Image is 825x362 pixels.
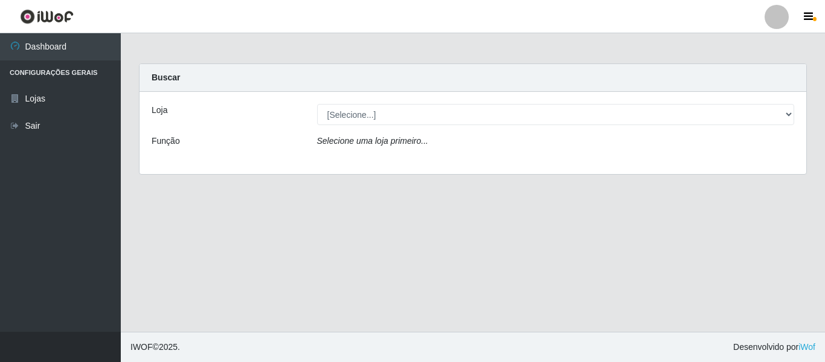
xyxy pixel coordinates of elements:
span: IWOF [130,342,153,352]
label: Loja [152,104,167,117]
strong: Buscar [152,73,180,82]
span: © 2025 . [130,341,180,354]
label: Função [152,135,180,147]
a: iWof [798,342,815,352]
i: Selecione uma loja primeiro... [317,136,428,146]
span: Desenvolvido por [733,341,815,354]
img: CoreUI Logo [20,9,74,24]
